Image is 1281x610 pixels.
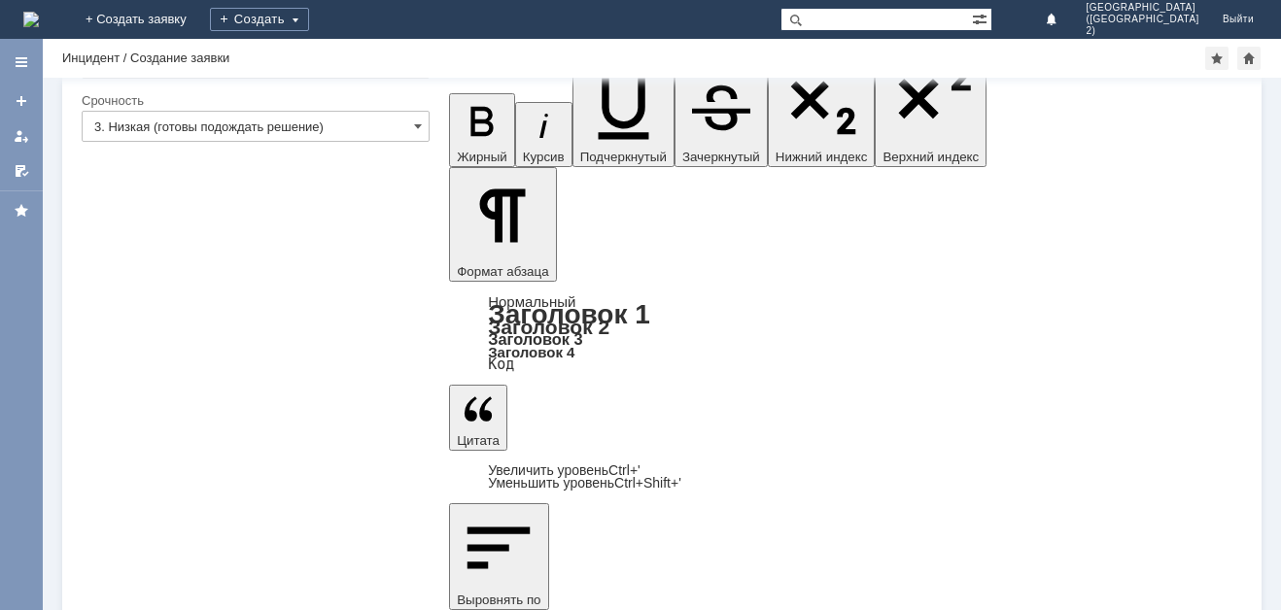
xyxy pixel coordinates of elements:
a: Заголовок 4 [488,344,574,360]
a: Создать заявку [6,85,37,117]
span: [GEOGRAPHIC_DATA] [1086,2,1198,14]
div: Срочность [82,94,426,107]
span: Цитата [457,433,500,448]
button: Подчеркнутый [572,57,675,167]
div: Цитата [449,464,1242,490]
span: Расширенный поиск [972,9,991,27]
span: Курсив [523,150,565,164]
div: Инцидент / Создание заявки [62,51,229,65]
span: Выровнять по [457,593,540,607]
div: Здравствуйте в последней поставке привезли новые духи, без тестеров. Пока не выставляем на продаж... [8,8,284,117]
a: Заголовок 3 [488,330,582,348]
span: Формат абзаца [457,264,548,279]
a: Код [488,356,514,373]
span: Подчеркнутый [580,150,667,164]
button: Нижний индекс [768,51,876,167]
span: ([GEOGRAPHIC_DATA] [1086,14,1198,25]
button: Выровнять по [449,503,548,610]
button: Курсив [515,102,572,167]
span: Зачеркнутый [682,150,760,164]
div: Сделать домашней страницей [1237,47,1261,70]
button: Формат абзаца [449,167,556,282]
span: Нижний индекс [776,150,868,164]
button: Цитата [449,385,507,451]
a: Нормальный [488,293,575,310]
a: Заголовок 1 [488,299,650,329]
a: Заголовок 2 [488,316,609,338]
div: Создать [210,8,309,31]
a: Мои согласования [6,155,37,186]
img: logo [23,12,39,27]
button: Верхний индекс [875,48,987,167]
span: Жирный [457,150,507,164]
a: Перейти на домашнюю страницу [23,12,39,27]
button: Зачеркнутый [675,66,768,167]
span: Верхний индекс [883,150,979,164]
a: Мои заявки [6,120,37,152]
span: Ctrl+Shift+' [614,475,681,491]
div: Добавить в избранное [1205,47,1229,70]
span: Ctrl+' [608,462,640,478]
button: Жирный [449,93,515,167]
a: Increase [488,462,640,478]
a: Decrease [488,475,681,491]
span: 2) [1086,25,1198,37]
div: Формат абзаца [449,295,1242,371]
